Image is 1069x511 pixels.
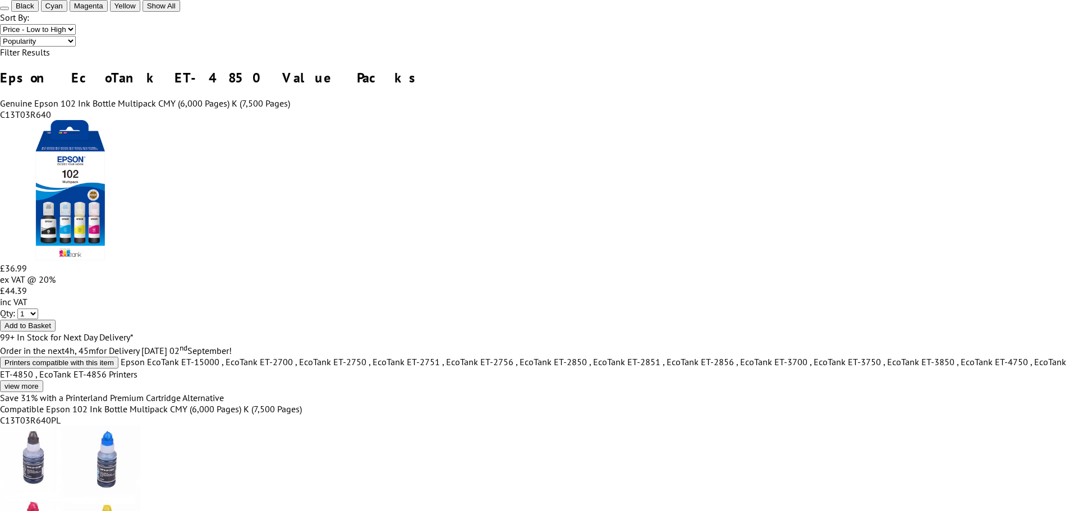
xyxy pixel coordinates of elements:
span: 4h, 45m [65,345,96,356]
span: Magenta [74,2,103,10]
span: Add to Basket [4,321,51,330]
span: for Next Day Delivery* [51,332,134,343]
span: Cyan [45,2,63,10]
sup: nd [180,343,187,353]
span: view more [4,382,39,390]
span: Show All [147,2,176,10]
span: Black [16,2,34,10]
span: Yellow [114,2,136,10]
